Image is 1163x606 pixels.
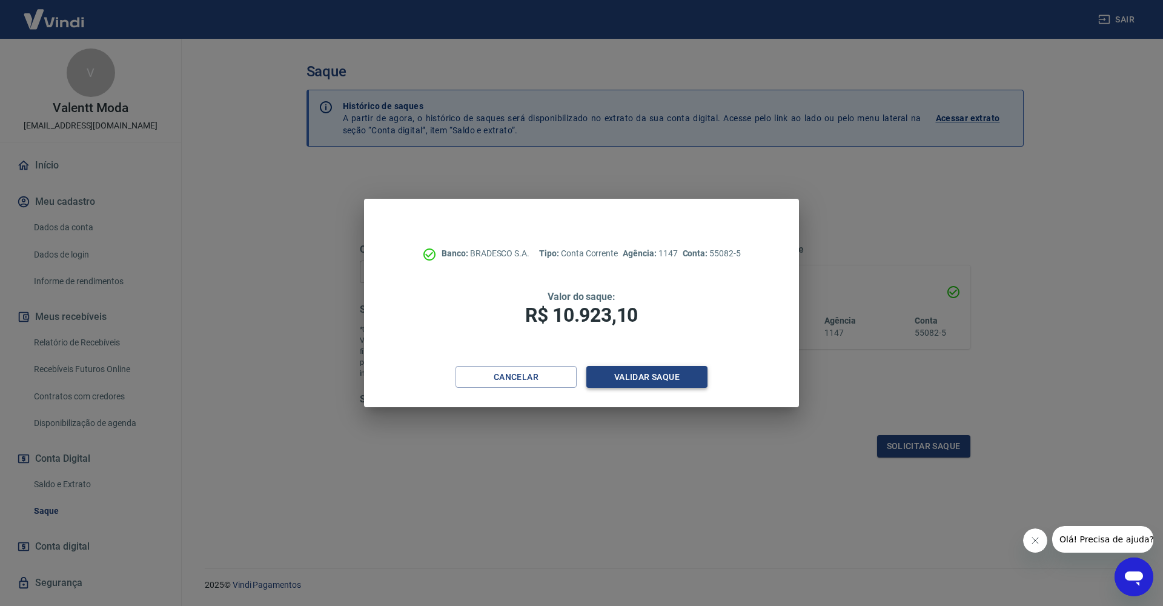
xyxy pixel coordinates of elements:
[586,366,707,388] button: Validar saque
[1052,526,1153,553] iframe: Mensagem da empresa
[683,248,710,258] span: Conta:
[442,248,470,258] span: Banco:
[623,247,677,260] p: 1147
[525,304,638,327] span: R$ 10.923,10
[7,8,102,18] span: Olá! Precisa de ajuda?
[683,247,741,260] p: 55082-5
[539,248,561,258] span: Tipo:
[539,247,618,260] p: Conta Corrente
[1115,558,1153,596] iframe: Botão para abrir a janela de mensagens
[548,291,615,302] span: Valor do saque:
[442,247,529,260] p: BRADESCO S.A.
[456,366,577,388] button: Cancelar
[1023,528,1047,553] iframe: Fechar mensagem
[623,248,658,258] span: Agência:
